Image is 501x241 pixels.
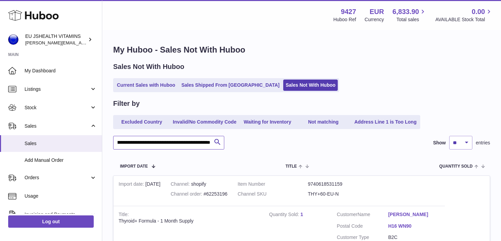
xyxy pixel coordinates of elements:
[337,234,388,241] dt: Customer Type
[296,116,351,128] a: Not matching
[352,116,419,128] a: Address Line 1 is Too Long
[170,116,239,128] a: Invalid/No Commodity Code
[435,7,493,23] a: 0.00 AVAILABLE Stock Total
[171,191,228,197] div: #62253196
[25,140,97,147] span: Sales
[341,7,356,16] strong: 9427
[393,7,427,23] a: 6,833.90 Total sales
[308,191,378,197] dd: THY+60-EU-N
[25,157,97,164] span: Add Manual Order
[115,80,178,91] a: Current Sales with Huboo
[286,164,297,169] span: Title
[115,116,169,128] a: Excluded Country
[8,215,94,228] a: Log out
[476,140,490,146] span: entries
[113,99,140,108] h2: Filter by
[25,211,90,218] span: Invoicing and Payments
[240,116,295,128] a: Waiting for Inventory
[396,16,427,23] span: Total sales
[113,44,490,55] h1: My Huboo - Sales Not With Huboo
[308,181,378,187] dd: 9740618531159
[25,68,97,74] span: My Dashboard
[171,181,191,188] strong: Channel
[119,181,146,188] strong: Import date
[25,193,97,199] span: Usage
[300,212,303,217] a: 1
[388,223,440,229] a: H16 WN90
[472,7,485,16] span: 0.00
[113,62,184,71] h2: Sales Not With Huboo
[119,218,259,224] div: Thyroid+ Formula - 1 Month Supply
[25,174,90,181] span: Orders
[365,16,384,23] div: Currency
[333,16,356,23] div: Huboo Ref
[113,176,166,206] td: [DATE]
[119,212,129,219] strong: Title
[388,234,440,241] dd: B2C
[433,140,446,146] label: Show
[439,164,473,169] span: Quantity Sold
[393,7,419,16] span: 6,833.90
[435,16,493,23] span: AVAILABLE Stock Total
[238,181,308,187] dt: Item Number
[179,80,282,91] a: Sales Shipped From [GEOGRAPHIC_DATA]
[283,80,338,91] a: Sales Not With Huboo
[171,191,204,198] strong: Channel order
[388,211,440,218] a: [PERSON_NAME]
[337,223,388,231] dt: Postal Code
[25,123,90,129] span: Sales
[171,181,228,187] div: shopify
[25,86,90,93] span: Listings
[25,40,137,45] span: [PERSON_NAME][EMAIL_ADDRESS][DOMAIN_NAME]
[269,212,301,219] strong: Quantity Sold
[8,34,18,45] img: laura@jessicasepel.com
[120,164,148,169] span: Import date
[238,191,308,197] dt: Channel SKU
[25,33,87,46] div: EU JSHEALTH VITAMINS
[337,211,388,219] dt: Name
[25,104,90,111] span: Stock
[369,7,384,16] strong: EUR
[337,212,358,217] span: Customer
